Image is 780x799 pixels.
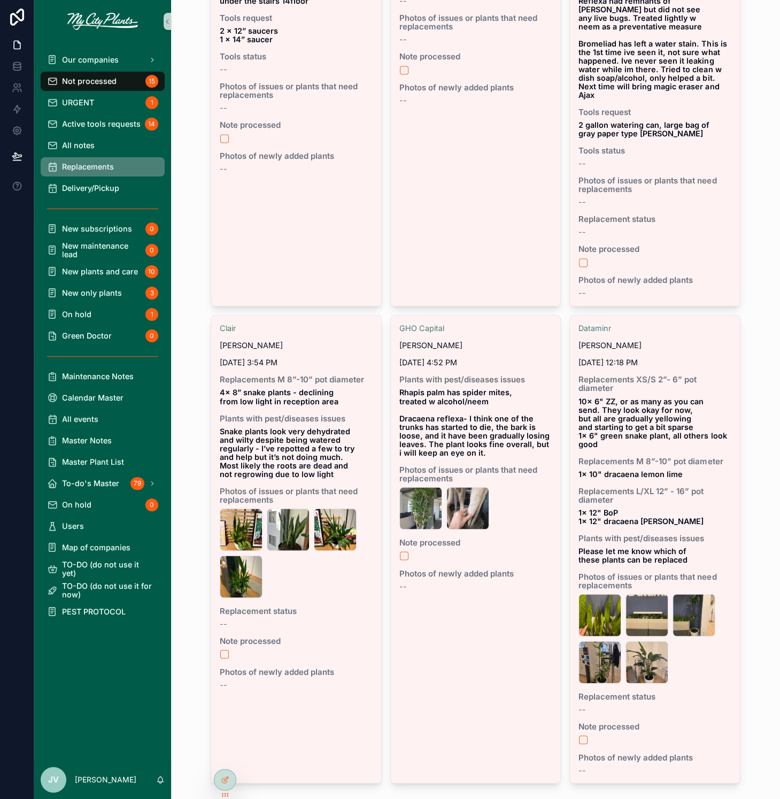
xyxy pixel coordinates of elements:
a: Dataminr [578,324,611,333]
span: On hold [62,501,91,509]
span: Tools status [578,147,731,155]
span: Green Doctor [62,332,112,340]
span: Replacement status [220,606,373,615]
div: 0 [145,498,158,511]
span: -- [578,705,586,713]
div: 79 [130,477,144,490]
span: -- [578,289,586,297]
span: Photos of issues or plants that need replacements [220,487,373,504]
strong: Rhapis palm has spider mites, treated w alcohol/neem Dracaena reflexa- I think one of the trunks ... [399,388,552,457]
span: All notes [62,141,95,150]
span: Photos of newly added plants [220,667,373,676]
span: -- [399,96,407,105]
a: To-do's Master79 [41,474,165,493]
a: Replacements [41,157,165,176]
div: 1 [145,308,158,321]
img: App logo [67,13,138,30]
span: Tools request [220,14,373,22]
a: Dataminr[PERSON_NAME][DATE] 12:18 PMReplacements XS/S 2”- 6” pot diameter10x 6" ZZ, or as many as... [569,315,740,783]
div: 0 [145,222,158,235]
span: -- [220,65,227,74]
span: Replacements L/XL 12” - 16” pot diameter [578,487,731,504]
a: Maintenance Notes [41,367,165,386]
strong: 10x 6" ZZ, or as many as you can send. They look okay for now, but all are gradually yellowing an... [578,396,729,448]
span: Calendar Master [62,394,123,402]
span: -- [578,198,586,206]
span: Photos of issues or plants that need replacements [399,14,552,31]
span: TO-DO (do not use it for now) [62,582,154,599]
a: Master Plant List [41,452,165,472]
a: Map of companies [41,538,165,557]
span: Tools status [220,52,373,61]
span: Note processed [399,52,552,61]
strong: Please let me know which of these plants can be replaced [578,546,689,564]
span: [PERSON_NAME] [578,341,642,350]
span: Photos of newly added plants [399,569,552,578]
a: PEST PROTOCOL [41,602,165,621]
div: 0 [145,244,158,257]
span: Note processed [220,636,373,645]
span: -- [399,35,407,44]
a: Our companies [41,50,165,70]
span: New plants and care [62,267,138,276]
span: Photos of issues or plants that need replacements [220,82,373,99]
span: Photos of issues or plants that need replacements [578,176,731,194]
strong: 2 x 12” saucers 1 x 14” saucer [220,26,280,44]
a: URGENT1 [41,93,165,112]
span: [DATE] 3:54 PM [220,358,373,367]
div: 15 [145,75,158,88]
a: On hold0 [41,495,165,514]
span: Tools request [578,108,731,117]
a: New maintenance lead0 [41,241,165,260]
span: All events [62,415,98,424]
span: Replacement status [578,692,731,701]
span: Plants with pest/diseases issues [578,534,731,542]
span: -- [578,228,586,236]
span: Photos of newly added plants [220,152,373,160]
span: -- [399,582,407,590]
span: -- [220,104,227,112]
span: Master Notes [62,436,112,445]
span: Photos of issues or plants that need replacements [578,572,731,589]
span: Photos of newly added plants [399,83,552,92]
div: 1 [145,96,158,109]
a: Active tools requests14 [41,114,165,134]
span: [PERSON_NAME] [220,341,283,350]
span: Photos of newly added plants [578,753,731,762]
span: Photos of issues or plants that need replacements [399,465,552,482]
span: Replacement status [578,215,731,224]
a: GHO Capital[PERSON_NAME][DATE] 4:52 PMPlants with pest/diseases issuesRhapis palm has spider mite... [390,315,561,783]
strong: 1x 12" BoP 1x 12" dracaena [PERSON_NAME] [578,508,704,525]
span: Users [62,522,84,531]
strong: 1x 10" dracaena lemon lime [578,469,683,478]
span: Active tools requests [62,120,141,128]
a: Users [41,517,165,536]
span: [DATE] 12:18 PM [578,358,731,367]
span: New maintenance lead [62,242,141,259]
span: Not processed [62,77,117,86]
span: JV [48,773,59,786]
a: New only plants3 [41,283,165,303]
span: New subscriptions [62,225,132,233]
span: To-do's Master [62,479,119,488]
span: [PERSON_NAME] [399,341,462,350]
a: TO-DO (do not use it yet) [41,559,165,579]
strong: 2 gallon watering can, large bag of gray paper type [PERSON_NAME] [578,120,712,138]
span: Replacements XS/S 2”- 6” pot diameter [578,375,731,393]
span: -- [220,619,227,628]
span: Plants with pest/diseases issues [220,414,373,422]
span: Plants with pest/diseases issues [399,375,552,384]
span: On hold [62,310,91,319]
a: GHO Capital [399,324,444,333]
span: Note processed [220,121,373,129]
div: 14 [145,118,158,130]
a: TO-DO (do not use it for now) [41,581,165,600]
span: -- [578,766,586,774]
div: 3 [145,287,158,299]
a: Calendar Master [41,388,165,408]
a: On hold1 [41,305,165,324]
span: New only plants [62,289,122,297]
span: Replacements M 8”-10” pot diameter [578,457,731,465]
